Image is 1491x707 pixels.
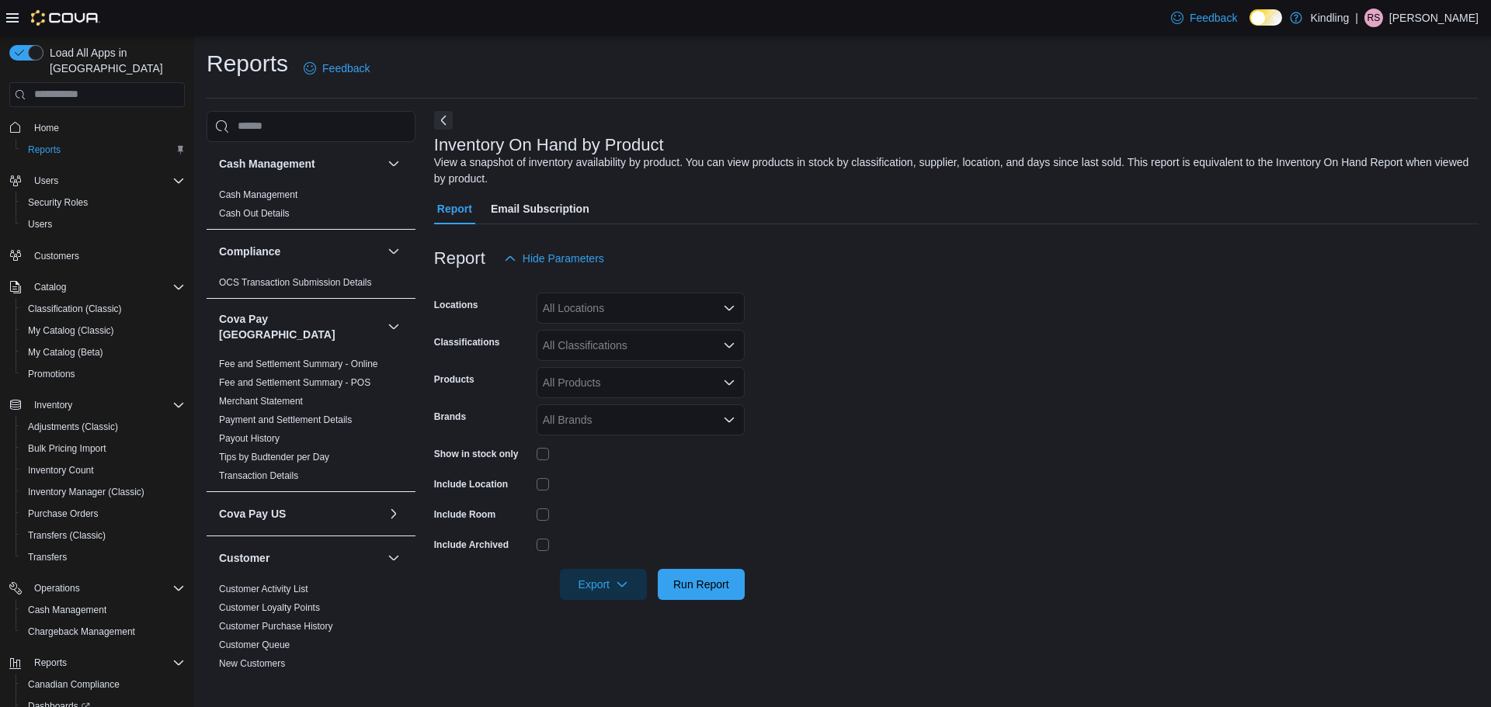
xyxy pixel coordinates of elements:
[434,154,1471,187] div: View a snapshot of inventory availability by product. You can view products in stock by classific...
[16,298,191,320] button: Classification (Classic)
[434,539,509,551] label: Include Archived
[22,193,94,212] a: Security Roles
[219,550,269,566] h3: Customer
[22,418,124,436] a: Adjustments (Classic)
[34,582,80,594] span: Operations
[28,119,65,137] a: Home
[34,281,66,293] span: Catalog
[34,250,79,262] span: Customers
[16,213,191,235] button: Users
[28,464,94,477] span: Inventory Count
[28,172,185,190] span: Users
[219,207,290,220] span: Cash Out Details
[219,395,303,407] span: Merchant Statement
[28,278,185,296] span: Catalog
[434,111,453,130] button: Next
[219,189,297,200] a: Cash Management
[219,244,381,259] button: Compliance
[22,140,185,159] span: Reports
[22,483,151,501] a: Inventory Manager (Classic)
[22,365,82,383] a: Promotions
[28,368,75,380] span: Promotions
[219,376,370,389] span: Fee and Settlement Summary - POS
[219,414,352,425] a: Payment and Settlement Details
[16,674,191,695] button: Canadian Compliance
[207,580,415,679] div: Customer
[219,433,280,444] a: Payout History
[16,599,191,621] button: Cash Management
[322,61,370,76] span: Feedback
[22,300,185,318] span: Classification (Classic)
[3,652,191,674] button: Reports
[34,122,59,134] span: Home
[219,657,285,670] span: New Customers
[28,579,86,598] button: Operations
[434,448,519,460] label: Show in stock only
[28,196,88,209] span: Security Roles
[219,358,378,370] span: Fee and Settlement Summary - Online
[1310,9,1349,27] p: Kindling
[560,569,647,600] button: Export
[22,439,113,458] a: Bulk Pricing Import
[1364,9,1383,27] div: rodri sandoval
[1368,9,1381,27] span: rs
[723,339,735,352] button: Open list of options
[28,678,120,691] span: Canadian Compliance
[28,626,135,638] span: Chargeback Management
[434,508,495,521] label: Include Room
[28,529,106,542] span: Transfers (Classic)
[3,116,191,139] button: Home
[28,118,185,137] span: Home
[31,10,100,26] img: Cova
[22,548,185,567] span: Transfers
[22,215,58,234] a: Users
[434,373,474,386] label: Products
[384,504,403,523] button: Cova Pay US
[22,504,105,523] a: Purchase Orders
[34,657,67,669] span: Reports
[219,602,320,613] a: Customer Loyalty Points
[16,503,191,525] button: Purchase Orders
[22,321,185,340] span: My Catalog (Classic)
[22,483,185,501] span: Inventory Manager (Classic)
[22,439,185,458] span: Bulk Pricing Import
[34,175,58,187] span: Users
[434,478,508,490] label: Include Location
[384,317,403,336] button: Cova Pay [GEOGRAPHIC_DATA]
[219,584,308,594] a: Customer Activity List
[28,278,72,296] button: Catalog
[219,601,320,614] span: Customer Loyalty Points
[297,53,376,84] a: Feedback
[384,154,403,173] button: Cash Management
[219,620,333,632] span: Customer Purchase History
[16,192,191,213] button: Security Roles
[16,416,191,438] button: Adjustments (Classic)
[384,549,403,567] button: Customer
[219,277,372,288] a: OCS Transaction Submission Details
[28,442,106,455] span: Bulk Pricing Import
[22,461,100,480] a: Inventory Count
[207,48,288,79] h1: Reports
[219,359,378,369] a: Fee and Settlement Summary - Online
[434,299,478,311] label: Locations
[16,341,191,363] button: My Catalog (Beta)
[1389,9,1479,27] p: [PERSON_NAME]
[22,365,185,383] span: Promotions
[16,363,191,385] button: Promotions
[43,45,185,76] span: Load All Apps in [GEOGRAPHIC_DATA]
[22,343,185,362] span: My Catalog (Beta)
[1249,9,1282,26] input: Dark Mode
[219,189,297,201] span: Cash Management
[219,506,286,522] h3: Cova Pay US
[1190,10,1237,26] span: Feedback
[219,452,329,463] a: Tips by Budtender per Day
[22,193,185,212] span: Security Roles
[22,321,120,340] a: My Catalog (Classic)
[1355,9,1358,27] p: |
[22,343,109,362] a: My Catalog (Beta)
[219,244,280,259] h3: Compliance
[16,525,191,546] button: Transfers (Classic)
[384,242,403,261] button: Compliance
[1165,2,1243,33] a: Feedback
[723,414,735,426] button: Open list of options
